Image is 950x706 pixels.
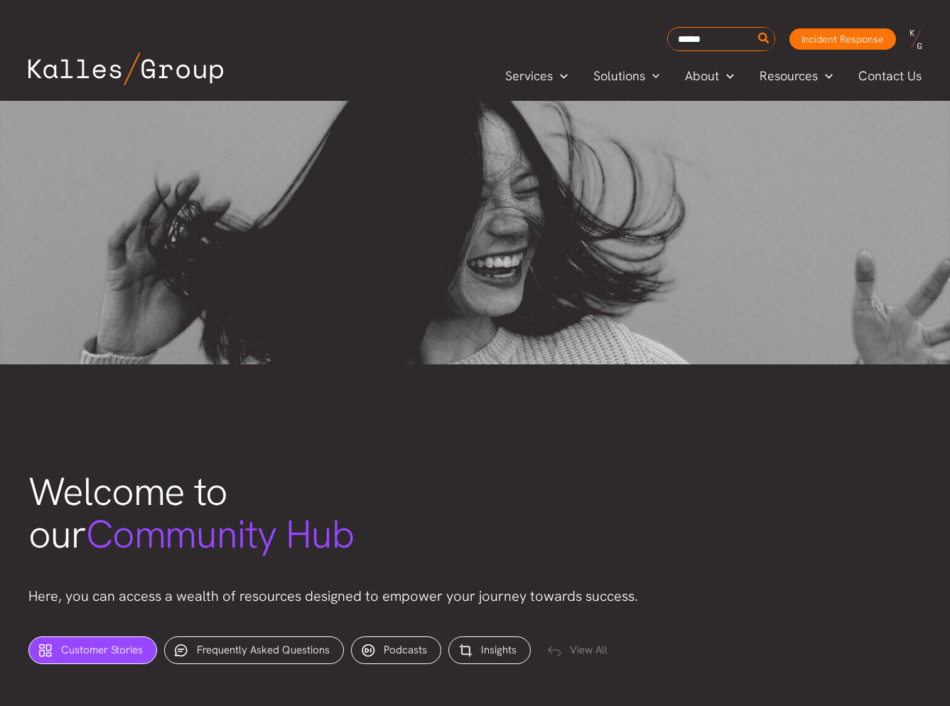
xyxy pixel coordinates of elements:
[672,65,747,87] a: AboutMenu Toggle
[86,509,355,560] span: Community Hub
[28,53,223,85] img: Kalles Group
[645,65,660,87] span: Menu Toggle
[719,65,734,87] span: Menu Toggle
[858,65,922,87] span: Contact Us
[61,643,143,657] span: Customer Stories
[197,643,330,657] span: Frequently Asked Questions
[384,643,427,657] span: Podcasts
[846,65,936,87] a: Contact Us
[28,585,922,608] p: Here, you can access a wealth of resources designed to empower your journey towards success.
[492,65,581,87] a: ServicesMenu Toggle
[581,65,673,87] a: SolutionsMenu Toggle
[760,65,818,87] span: Resources
[593,65,645,87] span: Solutions
[538,637,621,665] div: View All
[492,64,936,87] nav: Primary Site Navigation
[755,28,773,50] button: Search
[553,65,568,87] span: Menu Toggle
[481,643,517,657] span: Insights
[685,65,719,87] span: About
[747,65,846,87] a: ResourcesMenu Toggle
[505,65,553,87] span: Services
[818,65,833,87] span: Menu Toggle
[789,28,896,50] a: Incident Response
[28,466,354,560] span: Welcome to our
